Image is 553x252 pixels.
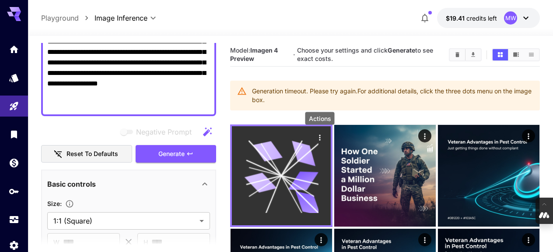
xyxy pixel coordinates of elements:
span: Model: [230,46,278,62]
p: Basic controls [47,179,96,189]
button: $19.4068MW [437,8,540,28]
div: Library [9,129,19,140]
div: Actions [522,233,535,246]
span: Choose your settings and click to see exact costs. [297,46,433,62]
div: Actions [315,233,328,246]
div: Generation timeout. Please try again. For additional details, click the three dots menu on the im... [252,83,533,108]
img: Z [438,125,539,227]
div: Playground [9,101,19,112]
div: Models [9,72,19,83]
b: Imagen 4 Preview [230,46,278,62]
div: Show media in grid viewShow media in video viewShow media in list view [492,48,540,61]
span: 1:1 (Square) [53,216,196,226]
span: Negative prompts are not compatible with the selected model. [119,126,199,137]
p: · [293,50,295,60]
img: 9k= [334,125,436,227]
span: $19.41 [446,14,466,22]
div: Settings [9,240,19,251]
a: Playground [41,13,79,23]
span: credits left [466,14,497,22]
nav: breadcrumb [41,13,94,23]
span: Negative Prompt [136,127,192,137]
button: Reset to defaults [41,145,132,163]
div: Basic controls [47,174,210,195]
button: Adjust the dimensions of the generated image by specifying its width and height in pixels, or sel... [62,199,77,208]
span: Generate [158,149,185,160]
div: Actions [418,233,431,246]
b: Generate [388,46,415,54]
div: MW [504,11,517,25]
div: Actions [418,129,431,142]
div: API Keys [9,186,19,197]
button: Generate [136,145,216,163]
div: Actions [313,131,326,144]
span: Size : [47,200,62,207]
div: Clear AllDownload All [449,48,482,61]
div: Actions [305,112,335,125]
div: Actions [522,129,535,142]
div: $19.4068 [446,14,497,23]
button: Show media in grid view [493,49,508,60]
div: Usage [9,214,19,225]
button: Clear All [450,49,465,60]
button: Download All [465,49,481,60]
span: Image Inference [94,13,147,23]
button: Show media in video view [508,49,524,60]
div: Home [9,44,19,55]
div: Wallet [9,157,19,168]
button: Show media in list view [524,49,539,60]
